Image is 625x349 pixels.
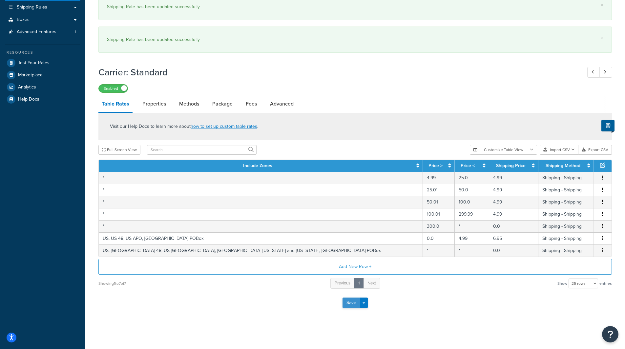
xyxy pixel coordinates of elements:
[5,1,80,13] a: Shipping Rules
[147,145,257,155] input: Search
[367,280,376,286] span: Next
[538,232,594,244] td: Shipping - Shipping
[343,298,360,308] button: Save
[538,184,594,196] td: Shipping - Shipping
[107,2,603,11] div: Shipping Rate has been updated successfully
[423,232,455,244] td: 0.0
[98,279,126,288] div: Showing 1 to 7 of 7
[601,2,603,8] a: ×
[489,184,538,196] td: 4.99
[578,145,612,155] button: Export CSV
[496,162,526,169] a: Shipping Price
[5,26,80,38] li: Advanced Features
[455,172,489,184] td: 25.0
[99,232,423,244] td: US, US 48, US APO, [GEOGRAPHIC_DATA] POBox
[18,85,36,90] span: Analytics
[423,184,455,196] td: 25.01
[599,67,612,78] a: Next Record
[18,72,43,78] span: Marketplace
[5,14,80,26] a: Boxes
[599,279,612,288] span: entries
[602,326,618,342] button: Open Resource Center
[455,232,489,244] td: 4.99
[587,67,600,78] a: Previous Record
[423,208,455,220] td: 100.01
[546,162,580,169] a: Shipping Method
[243,162,272,169] a: Include Zones
[423,196,455,208] td: 50.01
[330,278,355,289] a: Previous
[99,85,128,92] label: Enabled
[538,220,594,232] td: Shipping - Shipping
[540,145,578,155] button: Import CSV
[267,96,297,112] a: Advanced
[5,26,80,38] a: Advanced Features1
[335,280,350,286] span: Previous
[5,50,80,55] div: Resources
[489,232,538,244] td: 6.95
[601,120,615,131] button: Show Help Docs
[242,96,260,112] a: Fees
[489,208,538,220] td: 4.99
[455,196,489,208] td: 100.0
[17,29,56,35] span: Advanced Features
[209,96,236,112] a: Package
[455,208,489,220] td: 299.99
[98,259,612,275] button: Add New Row +
[5,81,80,93] a: Analytics
[363,278,380,289] a: Next
[5,57,80,69] a: Test Your Rates
[538,196,594,208] td: Shipping - Shipping
[98,66,575,79] h1: Carrier: Standard
[489,244,538,257] td: 0.0
[354,278,364,289] a: 1
[489,172,538,184] td: 4.99
[455,184,489,196] td: 50.0
[423,172,455,184] td: 4.99
[461,162,477,169] a: Price <=
[557,279,567,288] span: Show
[107,35,603,44] div: Shipping Rate has been updated successfully
[98,145,140,155] button: Full Screen View
[18,97,39,102] span: Help Docs
[139,96,169,112] a: Properties
[17,5,47,10] span: Shipping Rules
[423,220,455,232] td: 300.0
[538,208,594,220] td: Shipping - Shipping
[538,244,594,257] td: Shipping - Shipping
[489,196,538,208] td: 4.99
[99,244,423,257] td: US, [GEOGRAPHIC_DATA] 48, US [GEOGRAPHIC_DATA], [GEOGRAPHIC_DATA] [US_STATE] and [US_STATE], [GEO...
[5,69,80,81] a: Marketplace
[110,123,258,130] p: Visit our Help Docs to learn more about .
[538,172,594,184] td: Shipping - Shipping
[489,220,538,232] td: 0.0
[75,29,76,35] span: 1
[176,96,202,112] a: Methods
[470,145,537,155] button: Customize Table View
[601,35,603,40] a: ×
[428,162,443,169] a: Price >
[98,96,133,113] a: Table Rates
[191,123,257,130] a: how to set up custom table rates
[17,17,30,23] span: Boxes
[18,60,50,66] span: Test Your Rates
[5,93,80,105] a: Help Docs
